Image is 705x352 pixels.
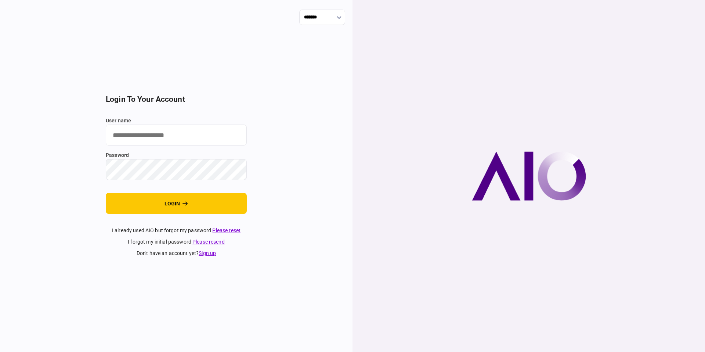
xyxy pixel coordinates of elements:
[106,193,247,214] button: login
[106,125,247,146] input: user name
[106,159,247,180] input: password
[106,249,247,257] div: don't have an account yet ?
[106,227,247,234] div: I already used AIO but forgot my password
[106,95,247,104] h2: login to your account
[299,10,345,25] input: show language options
[199,250,216,256] a: Sign up
[192,239,225,245] a: Please resend
[472,151,586,201] img: AIO company logo
[106,117,247,125] label: user name
[106,151,247,159] label: password
[212,227,241,233] a: Please reset
[106,238,247,246] div: I forgot my initial password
